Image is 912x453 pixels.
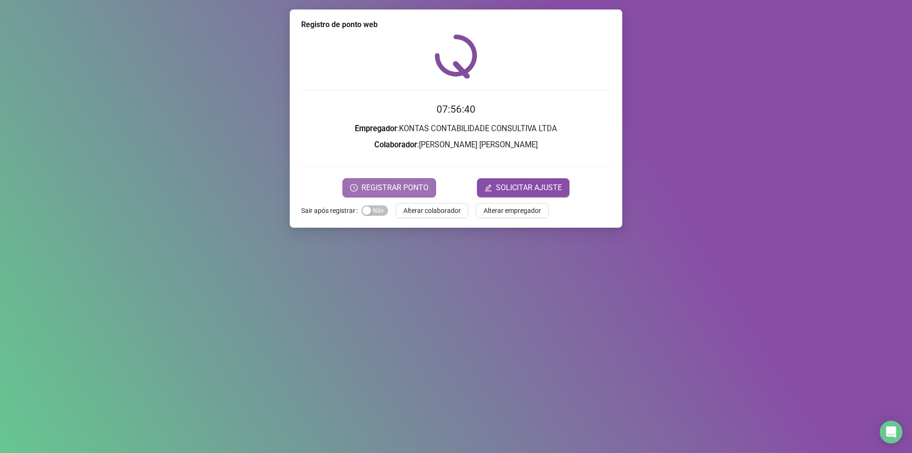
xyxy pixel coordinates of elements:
span: Alterar empregador [484,205,541,216]
div: Open Intercom Messenger [880,421,902,443]
strong: Empregador [355,124,397,133]
button: Alterar empregador [476,203,549,218]
button: editSOLICITAR AJUSTE [477,178,570,197]
div: Registro de ponto web [301,19,611,30]
strong: Colaborador [374,140,417,149]
span: REGISTRAR PONTO [361,182,428,193]
time: 07:56:40 [437,104,475,115]
label: Sair após registrar [301,203,361,218]
button: REGISTRAR PONTO [342,178,436,197]
h3: : KONTAS CONTABILIDADE CONSULTIVA LTDA [301,123,611,135]
img: QRPoint [435,34,477,78]
button: Alterar colaborador [396,203,468,218]
h3: : [PERSON_NAME] [PERSON_NAME] [301,139,611,151]
span: clock-circle [350,184,358,192]
span: SOLICITAR AJUSTE [496,182,562,193]
span: edit [484,184,492,192]
span: Alterar colaborador [403,205,461,216]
